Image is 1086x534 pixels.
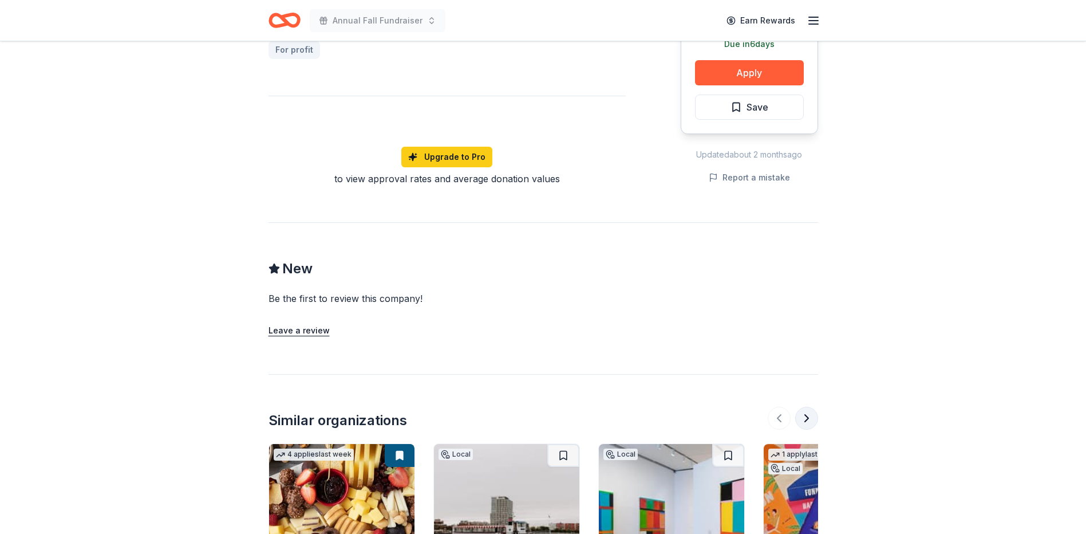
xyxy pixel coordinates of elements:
button: Report a mistake [709,171,790,184]
span: Save [747,100,768,115]
button: Leave a review [268,324,330,337]
button: Save [695,95,804,120]
div: Similar organizations [268,411,407,430]
button: Apply [695,60,804,85]
a: Home [268,7,301,34]
button: Annual Fall Fundraiser [310,9,445,32]
span: Annual Fall Fundraiser [333,14,422,28]
div: Local [603,449,638,460]
a: Earn Rewards [720,10,802,31]
span: New [282,260,313,278]
div: 1 apply last week [768,449,840,461]
div: Due in 6 days [695,37,804,51]
div: Local [768,463,803,474]
div: Be the first to review this company! [268,292,562,305]
div: 4 applies last week [274,449,354,461]
span: For profit [275,43,313,57]
div: to view approval rates and average donation values [268,172,626,186]
a: For profit [268,41,320,59]
div: Local [439,449,473,460]
a: Upgrade to Pro [401,147,492,167]
div: Updated about 2 months ago [681,148,818,162]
